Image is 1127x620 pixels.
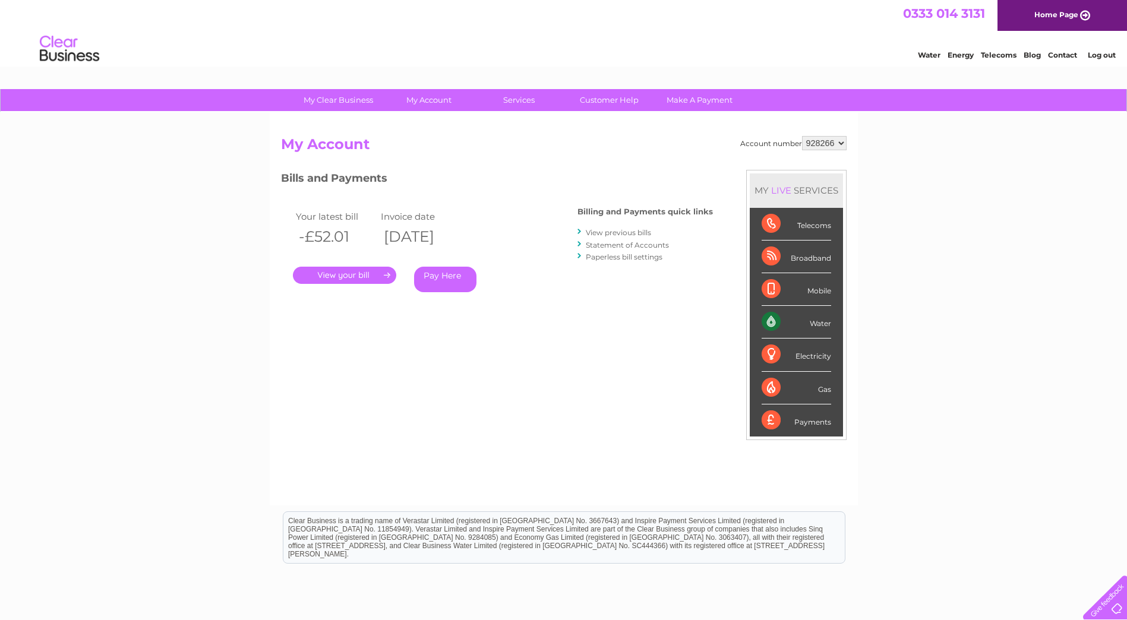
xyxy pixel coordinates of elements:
[981,50,1016,59] a: Telecoms
[750,173,843,207] div: MY SERVICES
[762,241,831,273] div: Broadband
[1024,50,1041,59] a: Blog
[651,89,749,111] a: Make A Payment
[586,241,669,249] a: Statement of Accounts
[740,136,847,150] div: Account number
[1088,50,1116,59] a: Log out
[762,339,831,371] div: Electricity
[283,7,845,58] div: Clear Business is a trading name of Verastar Limited (registered in [GEOGRAPHIC_DATA] No. 3667643...
[378,208,463,224] td: Invoice date
[380,89,478,111] a: My Account
[948,50,974,59] a: Energy
[470,89,568,111] a: Services
[762,273,831,306] div: Mobile
[586,252,662,261] a: Paperless bill settings
[918,50,940,59] a: Water
[289,89,387,111] a: My Clear Business
[762,208,831,241] div: Telecoms
[903,6,985,21] a: 0333 014 3131
[293,224,378,249] th: -£52.01
[293,267,396,284] a: .
[769,185,794,196] div: LIVE
[762,404,831,436] div: Payments
[762,372,831,404] div: Gas
[1048,50,1077,59] a: Contact
[281,170,713,191] h3: Bills and Payments
[39,31,100,67] img: logo.png
[414,267,476,292] a: Pay Here
[293,208,378,224] td: Your latest bill
[378,224,463,249] th: [DATE]
[560,89,658,111] a: Customer Help
[762,306,831,339] div: Water
[577,207,713,216] h4: Billing and Payments quick links
[281,136,847,159] h2: My Account
[586,228,651,237] a: View previous bills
